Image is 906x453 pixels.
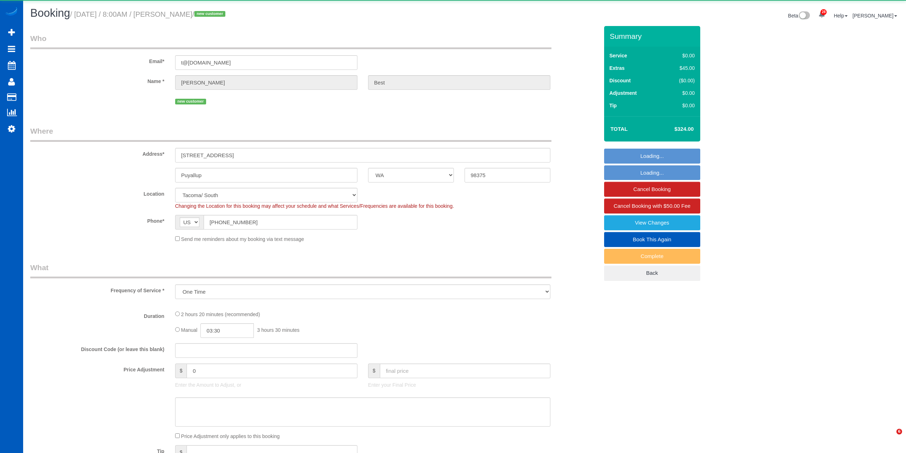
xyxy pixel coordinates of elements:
div: $45.00 [664,65,695,72]
input: final price [380,364,550,378]
a: Book This Again [604,232,700,247]
span: Send me reminders about my booking via text message [181,236,304,242]
legend: Where [30,126,551,142]
label: Name * [25,75,170,85]
label: Phone* [25,215,170,225]
a: Beta [788,13,810,19]
legend: What [30,262,551,278]
div: ($0.00) [664,77,695,84]
label: Duration [25,310,170,320]
a: Cancel Booking [604,182,700,197]
label: Email* [25,55,170,65]
label: Price Adjustment [25,364,170,373]
input: Zip Code* [465,168,550,182]
input: Phone* [204,215,357,230]
input: Email* [175,55,357,70]
label: Discount [609,77,631,84]
span: 3 hours 30 minutes [257,327,299,333]
label: Extras [609,65,625,72]
a: Help [834,13,848,19]
span: new customer [194,11,225,17]
span: Changing the Location for this booking may affect your schedule and what Services/Frequencies are... [175,203,454,209]
a: Cancel Booking with $50.00 Fee [604,199,700,213]
h3: Summary [610,32,697,40]
input: First Name* [175,75,357,90]
img: New interface [798,11,810,21]
a: 28 [815,7,829,23]
span: Cancel Booking with $50.00 Fee [614,203,691,209]
legend: Who [30,33,551,49]
span: 28 [821,9,827,15]
label: Adjustment [609,89,637,97]
label: Service [609,52,627,59]
p: Enter the Amount to Adjust, or [175,381,357,388]
h4: $324.00 [653,126,693,132]
span: Price Adjustment only applies to this booking [181,433,280,439]
img: Automaid Logo [4,7,19,17]
a: Back [604,266,700,280]
span: new customer [175,99,206,104]
span: 2 hours 20 minutes (recommended) [181,312,260,317]
p: Enter your Final Price [368,381,550,388]
div: $0.00 [664,102,695,109]
small: / [DATE] / 8:00AM / [PERSON_NAME] [70,10,227,18]
a: View Changes [604,215,700,230]
strong: Total [611,126,628,132]
label: Address* [25,148,170,158]
input: City* [175,168,357,182]
iframe: Intercom live chat [882,429,899,446]
label: Frequency of Service * [25,284,170,294]
span: $ [175,364,187,378]
span: Manual [181,327,198,333]
span: Booking [30,7,70,19]
span: $ [368,364,380,378]
input: Last Name* [368,75,550,90]
div: $0.00 [664,89,695,97]
div: $0.00 [664,52,695,59]
label: Tip [609,102,617,109]
label: Discount Code (or leave this blank) [25,343,170,353]
span: 6 [896,429,902,434]
a: [PERSON_NAME] [853,13,897,19]
label: Location [25,188,170,197]
span: / [192,10,227,18]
